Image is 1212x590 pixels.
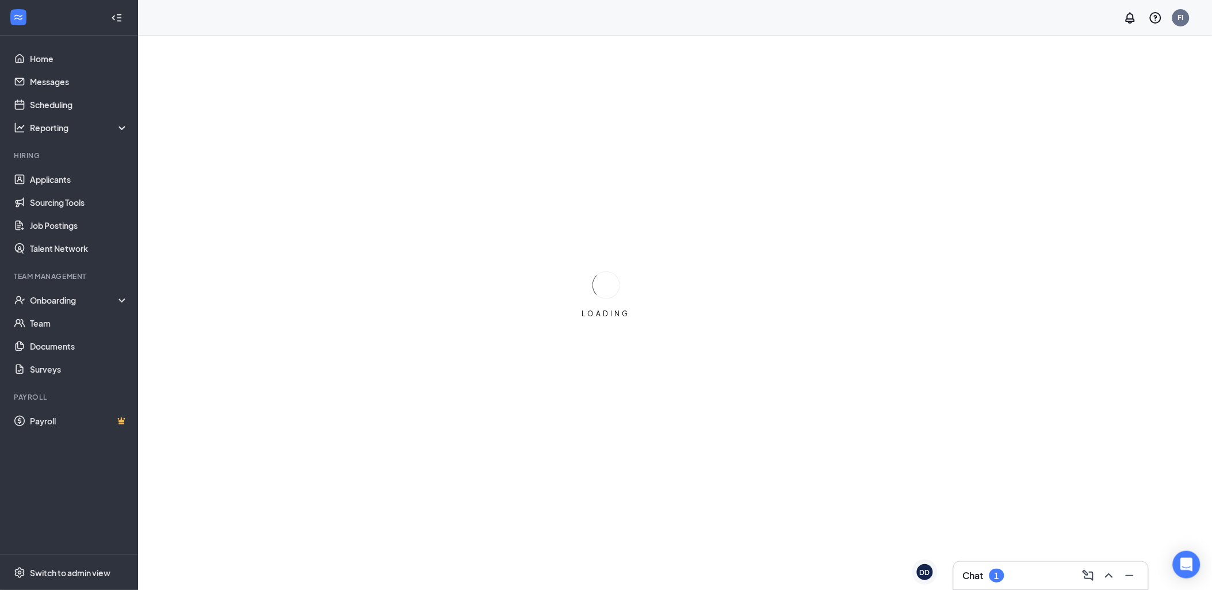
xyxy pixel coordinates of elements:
div: DD [920,568,930,577]
a: Documents [30,335,128,358]
svg: WorkstreamLogo [13,12,24,23]
div: Switch to admin view [30,567,110,578]
a: Job Postings [30,214,128,237]
a: Surveys [30,358,128,381]
button: ChevronUp [1100,566,1118,585]
a: Talent Network [30,237,128,260]
svg: Settings [14,567,25,578]
svg: UserCheck [14,294,25,306]
a: Scheduling [30,93,128,116]
a: Messages [30,70,128,93]
svg: Collapse [111,12,123,24]
div: Onboarding [30,294,118,306]
div: FI [1178,13,1184,22]
div: Reporting [30,122,129,133]
div: Open Intercom Messenger [1173,551,1200,578]
svg: QuestionInfo [1149,11,1163,25]
button: Minimize [1121,566,1139,585]
svg: ComposeMessage [1081,569,1095,583]
div: Hiring [14,151,126,160]
svg: ChevronUp [1102,569,1116,583]
svg: Notifications [1123,11,1137,25]
a: Sourcing Tools [30,191,128,214]
h3: Chat [963,569,984,582]
div: Team Management [14,271,126,281]
button: ComposeMessage [1079,566,1098,585]
div: LOADING [578,309,635,319]
a: Applicants [30,168,128,191]
svg: Analysis [14,122,25,133]
div: 1 [995,571,999,581]
svg: Minimize [1123,569,1137,583]
a: PayrollCrown [30,409,128,432]
div: Payroll [14,392,126,402]
a: Home [30,47,128,70]
a: Team [30,312,128,335]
